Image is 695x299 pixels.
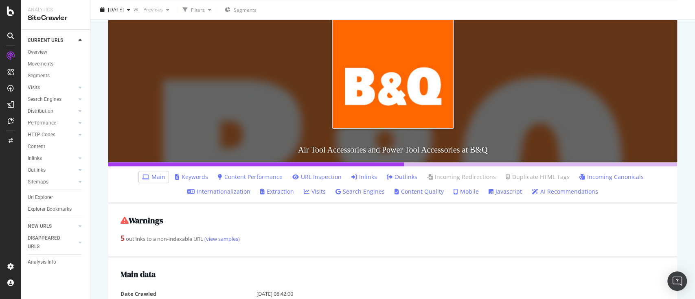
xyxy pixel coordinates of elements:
[335,188,385,196] a: Search Engines
[532,188,598,196] a: AI Recommendations
[506,173,570,181] a: Duplicate HTML Tags
[180,3,215,16] button: Filters
[28,258,56,266] div: Analysis Info
[140,3,173,16] button: Previous
[140,6,163,13] span: Previous
[28,222,52,231] div: NEW URLS
[28,119,76,127] a: Performance
[203,235,240,242] a: (view samples)
[97,3,134,16] button: [DATE]
[187,188,250,196] a: Internationalization
[427,173,496,181] a: Incoming Redirections
[28,205,84,214] a: Explorer Bookmarks
[191,6,205,13] div: Filters
[351,173,377,181] a: Inlinks
[28,142,84,151] a: Content
[28,48,84,57] a: Overview
[28,83,76,92] a: Visits
[260,188,294,196] a: Extraction
[28,234,76,251] a: DISAPPEARED URLS
[28,107,76,116] a: Distribution
[28,83,40,92] div: Visits
[218,173,283,181] a: Content Performance
[28,193,84,202] a: Url Explorer
[28,154,76,163] a: Inlinks
[454,188,479,196] a: Mobile
[121,270,665,279] h2: Main data
[108,137,677,162] h3: Air Tool Accessories and Power Tool Accessories at B&Q
[28,131,76,139] a: HTTP Codes
[28,205,72,214] div: Explorer Bookmarks
[28,72,84,80] a: Segments
[108,6,124,13] span: 2025 Sep. 26th
[395,188,444,196] a: Content Quality
[28,72,50,80] div: Segments
[28,142,45,151] div: Content
[28,222,76,231] a: NEW URLS
[28,36,76,45] a: CURRENT URLS
[28,13,83,23] div: SiteCrawler
[28,60,53,68] div: Movements
[28,166,76,175] a: Outlinks
[28,7,83,13] div: Analytics
[28,178,76,186] a: Sitemaps
[28,119,56,127] div: Performance
[28,95,76,104] a: Search Engines
[28,60,84,68] a: Movements
[667,271,687,291] div: Open Intercom Messenger
[28,36,63,45] div: CURRENT URLS
[304,188,326,196] a: Visits
[28,193,53,202] div: Url Explorer
[28,258,84,266] a: Analysis Info
[28,131,55,139] div: HTTP Codes
[28,107,53,116] div: Distribution
[332,7,454,129] img: Air Tool Accessories and Power Tool Accessories at B&Q
[28,166,46,175] div: Outlinks
[579,173,644,181] a: Incoming Canonicals
[28,234,69,251] div: DISAPPEARED URLS
[292,173,342,181] a: URL Inspection
[142,173,165,181] a: Main
[387,173,417,181] a: Outlinks
[121,216,665,225] h2: Warnings
[175,173,208,181] a: Keywords
[28,95,61,104] div: Search Engines
[234,7,257,13] span: Segments
[28,48,47,57] div: Overview
[121,233,125,243] strong: 5
[28,154,42,163] div: Inlinks
[489,188,522,196] a: Javascript
[121,233,665,244] div: outlinks to a non-indexable URL
[134,5,140,12] span: vs
[221,3,260,16] button: Segments
[28,178,48,186] div: Sitemaps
